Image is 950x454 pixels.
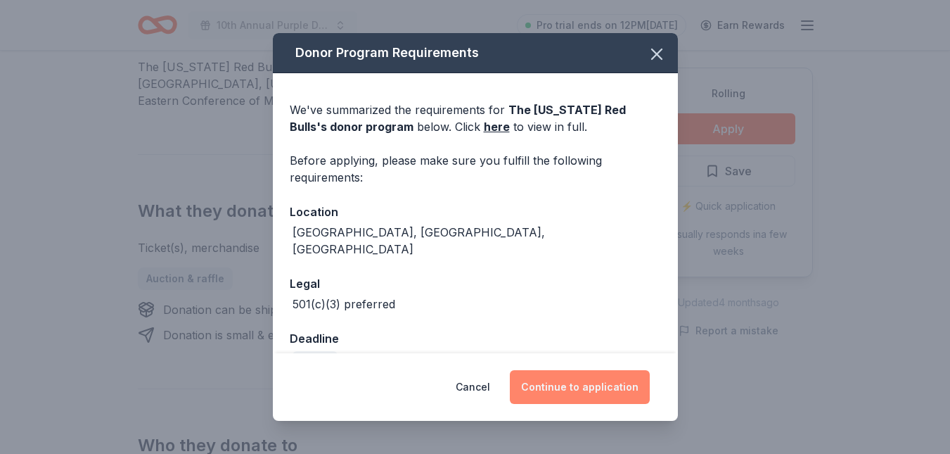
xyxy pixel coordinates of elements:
div: Rolling [293,351,338,371]
button: Cancel [456,370,490,404]
a: here [484,118,510,135]
div: Before applying, please make sure you fulfill the following requirements: [290,152,661,186]
div: 501(c)(3) preferred [293,296,395,313]
button: Continue to application [510,370,650,404]
div: Location [290,203,661,221]
div: We've summarized the requirements for below. Click to view in full. [290,101,661,135]
div: Legal [290,275,661,293]
div: Deadline [290,329,661,348]
div: Donor Program Requirements [273,33,678,73]
div: [GEOGRAPHIC_DATA], [GEOGRAPHIC_DATA], [GEOGRAPHIC_DATA] [293,224,661,258]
